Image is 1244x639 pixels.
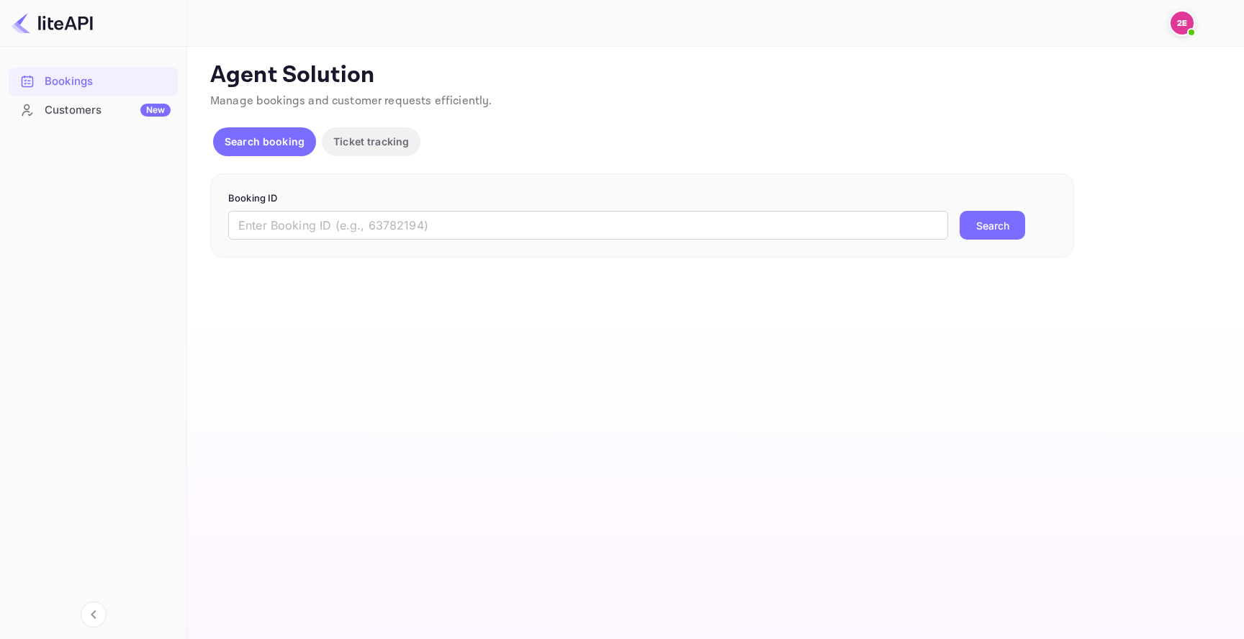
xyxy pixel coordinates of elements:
[45,73,171,90] div: Bookings
[9,96,178,123] a: CustomersNew
[45,102,171,119] div: Customers
[960,211,1025,240] button: Search
[9,68,178,96] div: Bookings
[140,104,171,117] div: New
[210,94,492,109] span: Manage bookings and customer requests efficiently.
[9,68,178,94] a: Bookings
[1171,12,1194,35] img: 213123 e231e321e
[9,96,178,124] div: CustomersNew
[225,134,305,149] p: Search booking
[81,602,107,627] button: Collapse navigation
[333,134,409,149] p: Ticket tracking
[228,191,1056,206] p: Booking ID
[228,211,948,240] input: Enter Booking ID (e.g., 63782194)
[12,12,93,35] img: LiteAPI logo
[210,61,1218,90] p: Agent Solution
